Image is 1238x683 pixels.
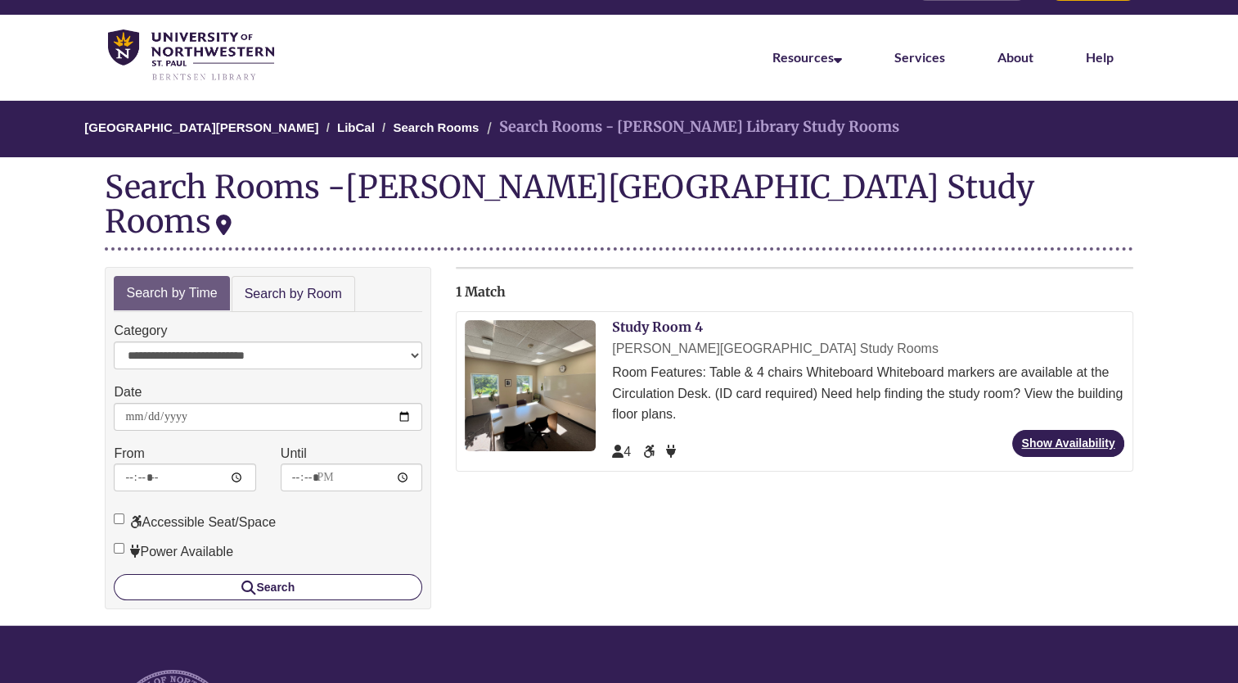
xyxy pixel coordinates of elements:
[612,445,631,459] span: The capacity of this space
[114,382,142,403] label: Date
[114,512,276,533] label: Accessible Seat/Space
[666,445,676,459] span: Power Available
[232,276,355,313] a: Search by Room
[894,49,945,65] a: Services
[114,543,124,554] input: Power Available
[105,170,1132,250] div: Search Rooms -
[643,445,658,459] span: Accessible Seat/Space
[612,362,1123,425] div: Room Features: Table & 4 chairs Whiteboard Whiteboard markers are available at the Circulation De...
[114,443,144,464] label: From
[108,29,274,82] img: UNWSP Library Logo
[612,319,703,335] a: Study Room 4
[114,276,229,311] a: Search by Time
[105,101,1132,157] nav: Breadcrumb
[456,285,1132,300] h2: 1 Match
[483,115,899,139] li: Search Rooms - [PERSON_NAME] Library Study Rooms
[281,443,307,464] label: Until
[393,120,479,134] a: Search Rooms
[1086,49,1114,65] a: Help
[114,320,167,341] label: Category
[114,541,233,563] label: Power Available
[337,120,375,134] a: LibCal
[772,49,842,65] a: Resources
[997,49,1033,65] a: About
[105,167,1033,241] div: [PERSON_NAME][GEOGRAPHIC_DATA] Study Rooms
[114,513,124,524] input: Accessible Seat/Space
[465,320,596,451] img: Study Room 4
[612,338,1123,360] div: [PERSON_NAME][GEOGRAPHIC_DATA] Study Rooms
[114,574,422,600] button: Search
[1012,430,1123,457] a: Show Availability
[84,120,318,134] a: [GEOGRAPHIC_DATA][PERSON_NAME]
